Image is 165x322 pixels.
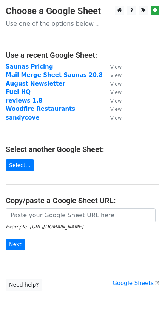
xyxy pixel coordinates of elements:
a: View [103,114,122,121]
small: View [110,89,122,95]
a: View [103,106,122,112]
small: View [110,72,122,78]
input: Next [6,239,25,250]
h4: Use a recent Google Sheet: [6,51,159,60]
a: August Newsletter [6,80,65,87]
h4: Copy/paste a Google Sheet URL: [6,196,159,205]
p: Use one of the options below... [6,20,159,28]
a: Need help? [6,279,42,291]
a: View [103,80,122,87]
input: Paste your Google Sheet URL here [6,208,156,222]
a: Select... [6,159,34,171]
small: Example: [URL][DOMAIN_NAME] [6,224,83,230]
a: View [103,63,122,70]
a: Woodfire Restaurants [6,106,75,112]
a: Saunas Pricing [6,63,53,70]
a: View [103,97,122,104]
small: View [110,98,122,104]
small: View [110,81,122,87]
iframe: Chat Widget [127,286,165,322]
small: View [110,64,122,70]
small: View [110,106,122,112]
a: sandycove [6,114,39,121]
h4: Select another Google Sheet: [6,145,159,154]
a: Fuel HQ [6,89,31,95]
a: View [103,72,122,78]
a: Google Sheets [113,280,159,287]
a: reviews 1.8 [6,97,42,104]
a: Mail Merge Sheet Saunas 20.8 [6,72,103,78]
a: View [103,89,122,95]
small: View [110,115,122,121]
h3: Choose a Google Sheet [6,6,159,17]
